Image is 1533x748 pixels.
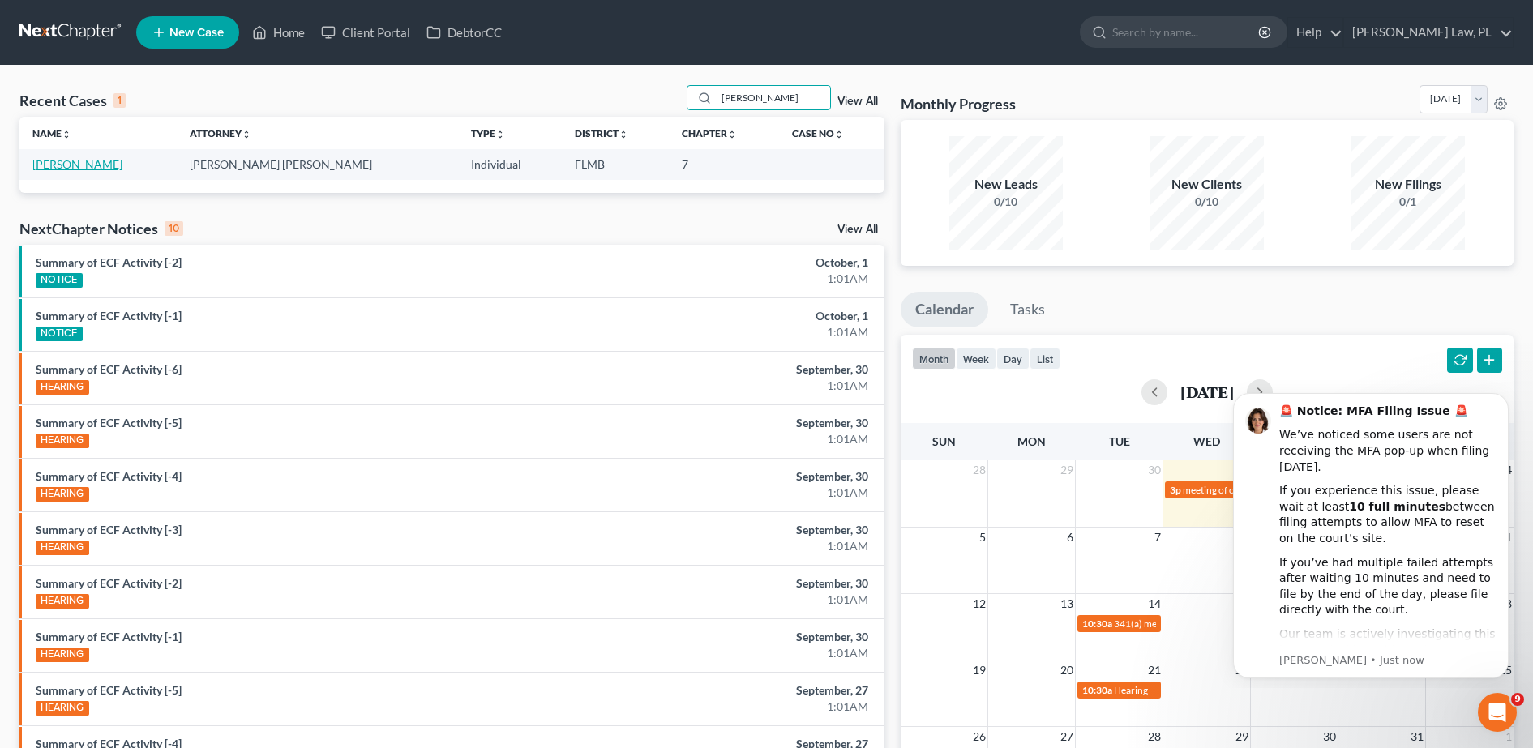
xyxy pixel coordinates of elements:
[244,18,313,47] a: Home
[837,96,878,107] a: View All
[682,127,737,139] a: Chapterunfold_more
[36,523,182,536] a: Summary of ECF Activity [-3]
[1351,194,1465,210] div: 0/1
[1478,693,1517,732] iframe: Intercom live chat
[165,221,183,236] div: 10
[1059,660,1075,680] span: 20
[36,648,89,662] div: HEARING
[602,361,868,378] div: September, 30
[36,416,182,430] a: Summary of ECF Activity [-5]
[169,27,224,39] span: New Case
[602,431,868,447] div: 1:01AM
[113,93,126,108] div: 1
[36,380,89,395] div: HEARING
[32,157,122,171] a: [PERSON_NAME]
[1059,460,1075,480] span: 29
[1112,17,1261,47] input: Search by name...
[1017,434,1046,448] span: Mon
[313,18,418,47] a: Client Portal
[669,149,778,179] td: 7
[32,127,71,139] a: Nameunfold_more
[602,575,868,592] div: September, 30
[602,629,868,645] div: September, 30
[242,130,251,139] i: unfold_more
[602,682,868,699] div: September, 27
[1183,484,1268,496] span: meeting of creditors
[36,327,83,341] div: NOTICE
[36,469,182,483] a: Summary of ECF Activity [-4]
[717,86,830,109] input: Search by name...
[177,149,459,179] td: [PERSON_NAME] [PERSON_NAME]
[1321,727,1338,746] span: 30
[1170,484,1181,496] span: 3p
[575,127,628,139] a: Districtunfold_more
[36,434,89,448] div: HEARING
[602,415,868,431] div: September, 30
[36,362,182,376] a: Summary of ECF Activity [-6]
[36,701,89,716] div: HEARING
[1504,727,1514,746] span: 1
[602,645,868,661] div: 1:01AM
[602,324,868,340] div: 1:01AM
[1059,727,1075,746] span: 27
[602,378,868,394] div: 1:01AM
[495,130,505,139] i: unfold_more
[1146,594,1163,613] span: 14
[1146,460,1163,480] span: 30
[602,468,868,485] div: September, 30
[971,660,987,680] span: 19
[1150,175,1264,194] div: New Clients
[949,194,1063,210] div: 0/10
[1082,618,1112,630] span: 10:30a
[1030,348,1060,370] button: list
[1146,727,1163,746] span: 28
[1059,594,1075,613] span: 13
[1511,693,1524,706] span: 9
[602,522,868,538] div: September, 30
[834,130,844,139] i: unfold_more
[602,699,868,715] div: 1:01AM
[996,348,1030,370] button: day
[1344,18,1513,47] a: [PERSON_NAME] Law, PL
[1150,194,1264,210] div: 0/10
[912,348,956,370] button: month
[1234,727,1250,746] span: 29
[1180,383,1234,400] h2: [DATE]
[971,594,987,613] span: 12
[36,594,89,609] div: HEARING
[1193,434,1220,448] span: Wed
[190,127,251,139] a: Attorneyunfold_more
[837,224,878,235] a: View All
[949,175,1063,194] div: New Leads
[36,255,182,269] a: Summary of ECF Activity [-2]
[36,576,182,590] a: Summary of ECF Activity [-2]
[602,592,868,608] div: 1:01AM
[36,309,182,323] a: Summary of ECF Activity [-1]
[562,149,670,179] td: FLMB
[619,130,628,139] i: unfold_more
[792,127,844,139] a: Case Nounfold_more
[36,630,182,643] a: Summary of ECF Activity [-1]
[471,127,505,139] a: Typeunfold_more
[1409,727,1425,746] span: 31
[1351,175,1465,194] div: New Filings
[418,18,510,47] a: DebtorCC
[1082,684,1112,696] span: 10:30a
[1146,660,1163,680] span: 21
[602,308,868,324] div: October, 1
[19,219,183,238] div: NextChapter Notices
[36,487,89,502] div: HEARING
[36,683,182,697] a: Summary of ECF Activity [-5]
[727,130,737,139] i: unfold_more
[19,91,126,110] div: Recent Cases
[602,254,868,271] div: October, 1
[978,528,987,547] span: 5
[996,292,1060,327] a: Tasks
